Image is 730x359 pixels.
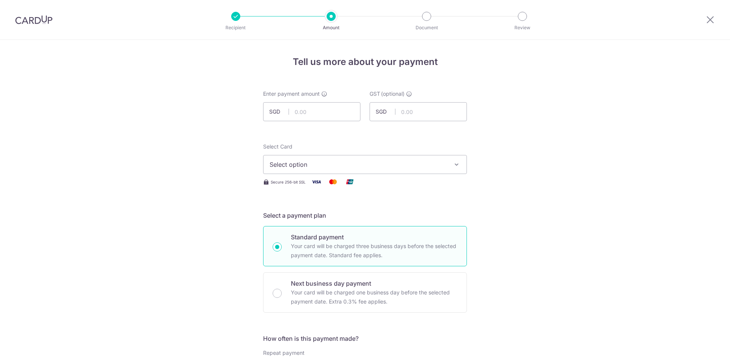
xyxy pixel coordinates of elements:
[381,90,405,98] span: (optional)
[269,108,289,115] span: SGD
[303,24,359,32] p: Amount
[263,55,467,69] h4: Tell us more about your payment
[309,177,324,187] img: Visa
[263,143,292,150] span: translation missing: en.payables.payment_networks.credit_card.summary.labels.select_card
[370,102,467,121] input: 0.00
[681,336,722,355] iframe: Opens a widget where you can find more information
[291,288,457,306] p: Your card will be charged one business day before the selected payment date. Extra 0.3% fee applies.
[291,242,457,260] p: Your card will be charged three business days before the selected payment date. Standard fee appl...
[342,177,357,187] img: Union Pay
[325,177,341,187] img: Mastercard
[263,334,467,343] h5: How often is this payment made?
[398,24,455,32] p: Document
[208,24,264,32] p: Recipient
[271,179,306,185] span: Secure 256-bit SSL
[291,232,457,242] p: Standard payment
[263,90,320,98] span: Enter payment amount
[15,15,52,24] img: CardUp
[494,24,551,32] p: Review
[263,102,360,121] input: 0.00
[291,279,457,288] p: Next business day payment
[263,155,467,174] button: Select option
[376,108,395,115] span: SGD
[270,160,447,169] span: Select option
[370,90,380,98] span: GST
[263,349,305,357] label: Repeat payment
[263,211,467,220] h5: Select a payment plan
